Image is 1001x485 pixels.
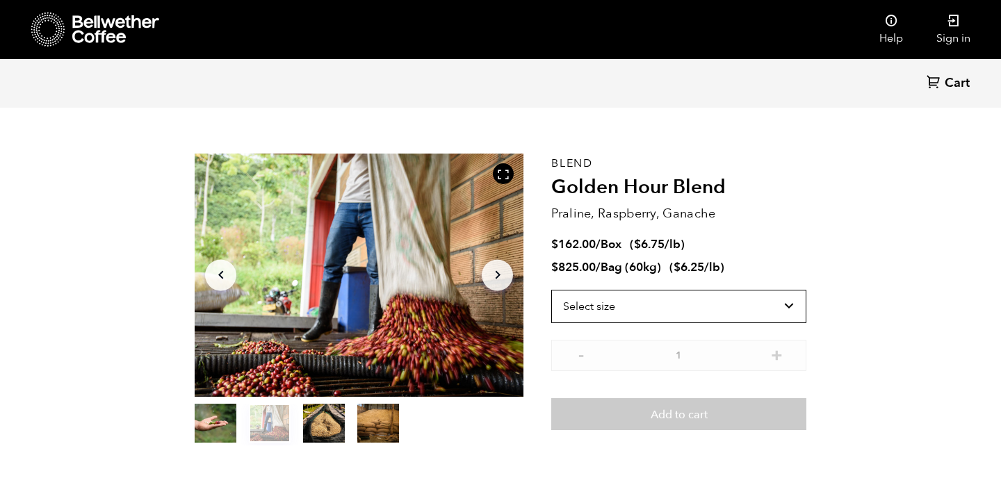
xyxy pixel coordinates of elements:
span: Cart [945,75,970,92]
span: $ [634,236,641,252]
span: ( ) [669,259,724,275]
span: / [596,259,601,275]
bdi: 6.25 [674,259,704,275]
button: Add to cart [551,398,806,430]
bdi: 825.00 [551,259,596,275]
button: + [768,347,786,361]
span: / [596,236,601,252]
span: $ [674,259,681,275]
span: /lb [704,259,720,275]
button: - [572,347,589,361]
span: /lb [665,236,681,252]
bdi: 6.75 [634,236,665,252]
span: Box [601,236,621,252]
span: Bag (60kg) [601,259,661,275]
span: $ [551,259,558,275]
h2: Golden Hour Blend [551,176,806,199]
span: $ [551,236,558,252]
p: Praline, Raspberry, Ganache [551,204,806,223]
span: ( ) [630,236,685,252]
a: Cart [927,74,973,93]
bdi: 162.00 [551,236,596,252]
